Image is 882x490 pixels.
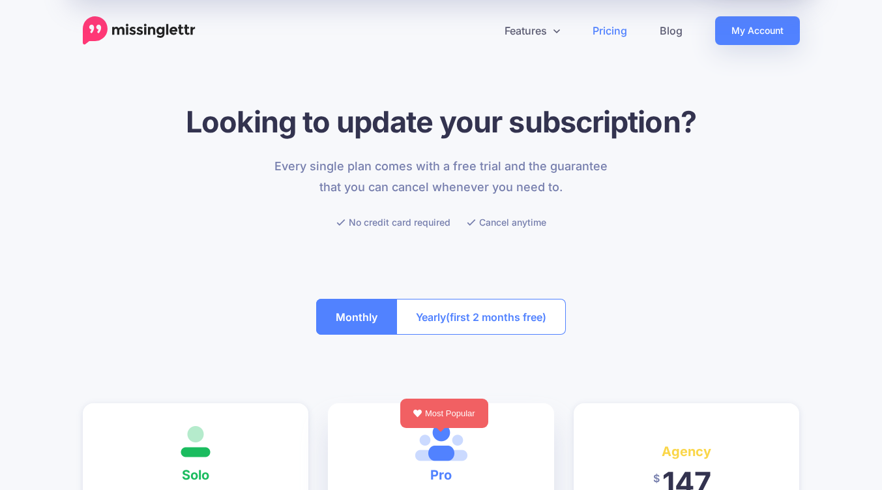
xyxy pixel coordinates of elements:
h4: Agency [593,441,780,462]
div: Most Popular [400,399,488,428]
a: Pricing [576,16,643,45]
button: Yearly(first 2 months free) [396,299,566,335]
a: My Account [715,16,800,45]
h1: Looking to update your subscription? [83,104,800,140]
span: (first 2 months free) [446,307,546,328]
li: No credit card required [336,214,450,230]
button: Monthly [316,299,397,335]
h4: Pro [347,465,535,485]
h4: Solo [102,465,289,485]
a: Blog [643,16,699,45]
a: Features [488,16,576,45]
a: Home [83,16,196,45]
p: Every single plan comes with a free trial and the guarantee that you can cancel whenever you need... [267,156,615,198]
li: Cancel anytime [467,214,546,230]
